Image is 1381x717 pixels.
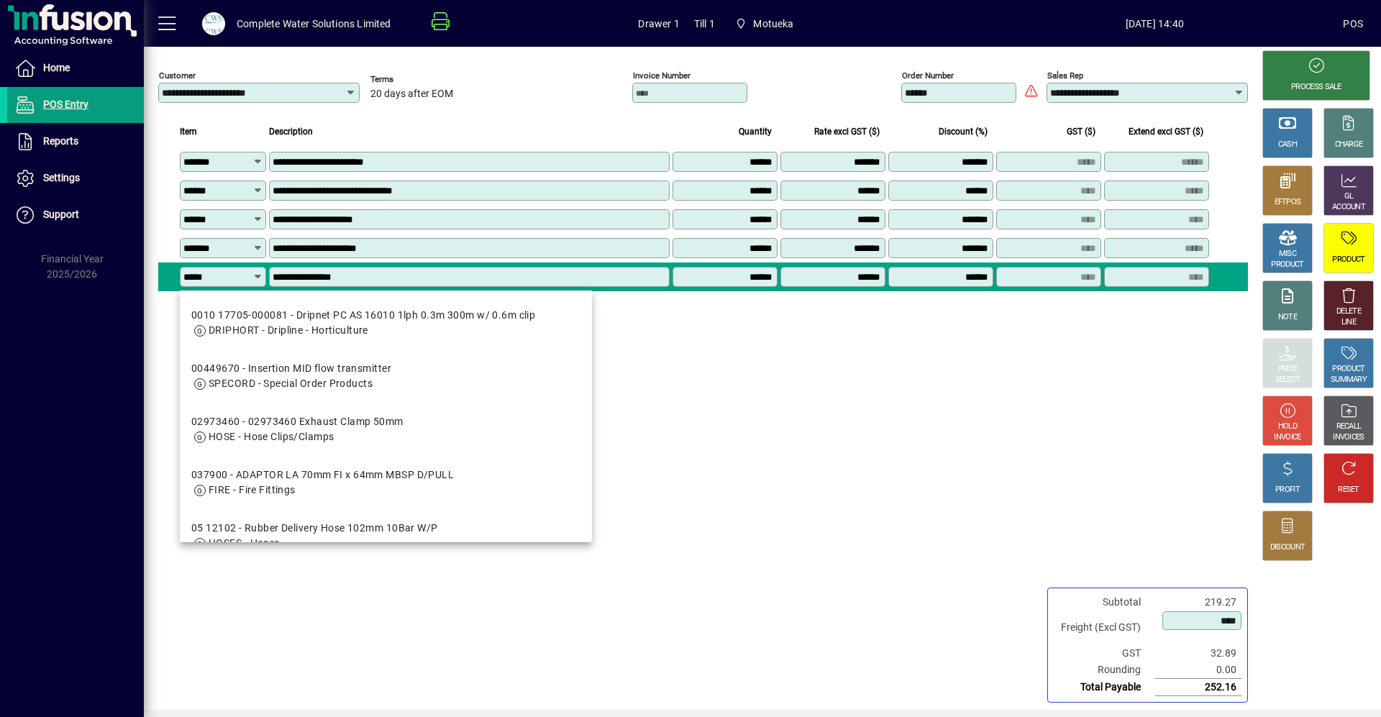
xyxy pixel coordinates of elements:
[939,124,988,140] span: Discount (%)
[7,50,144,86] a: Home
[1054,611,1155,645] td: Freight (Excl GST)
[7,197,144,233] a: Support
[180,456,592,509] mat-option: 037900 - ADAPTOR LA 70mm FI x 64mm MBSP D/PULL
[1341,317,1356,328] div: LINE
[1155,662,1241,679] td: 0.00
[1279,249,1296,260] div: MISC
[180,403,592,456] mat-option: 02973460 - 02973460 Exhaust Clamp 50mm
[7,124,144,160] a: Reports
[43,62,70,73] span: Home
[1054,679,1155,696] td: Total Payable
[1278,364,1298,375] div: PRICE
[1336,306,1361,317] div: DELETE
[1155,594,1241,611] td: 219.27
[1336,421,1362,432] div: RECALL
[269,124,313,140] span: Description
[1343,12,1363,35] div: POS
[1331,375,1367,385] div: SUMMARY
[209,537,280,549] span: HOSES - Hoses
[209,324,368,336] span: DRIPHORT - Dripline - Horticulture
[1275,485,1300,495] div: PROFIT
[191,521,438,536] div: 05 12102 - Rubber Delivery Hose 102mm 10Bar W/P
[209,431,334,442] span: HOSE - Hose Clips/Clamps
[753,12,793,35] span: Motueka
[1335,140,1363,150] div: CHARGE
[1271,260,1303,270] div: PRODUCT
[237,12,391,35] div: Complete Water Solutions Limited
[43,135,78,147] span: Reports
[1054,662,1155,679] td: Rounding
[43,209,79,220] span: Support
[694,12,715,35] span: Till 1
[1275,375,1300,385] div: SELECT
[814,124,880,140] span: Rate excl GST ($)
[1333,432,1364,443] div: INVOICES
[729,11,800,37] span: Motueka
[43,172,80,183] span: Settings
[1155,645,1241,662] td: 32.89
[191,361,391,376] div: 00449670 - Insertion MID flow transmitter
[209,484,296,495] span: FIRE - Fire Fittings
[159,70,196,81] mat-label: Customer
[633,70,690,81] mat-label: Invoice number
[1054,645,1155,662] td: GST
[180,124,197,140] span: Item
[638,12,679,35] span: Drawer 1
[180,350,592,403] mat-option: 00449670 - Insertion MID flow transmitter
[902,70,954,81] mat-label: Order number
[1332,202,1365,213] div: ACCOUNT
[1332,364,1364,375] div: PRODUCT
[191,414,404,429] div: 02973460 - 02973460 Exhaust Clamp 50mm
[1067,124,1095,140] span: GST ($)
[209,378,373,389] span: SPECORD - Special Order Products
[370,88,453,100] span: 20 days after EOM
[191,11,237,37] button: Profile
[191,308,535,323] div: 0010 17705-000081 - Dripnet PC AS 16010 1lph 0.3m 300m w/ 0.6m clip
[191,467,454,483] div: 037900 - ADAPTOR LA 70mm FI x 64mm MBSP D/PULL
[1274,432,1300,443] div: INVOICE
[43,99,88,110] span: POS Entry
[1338,485,1359,495] div: RESET
[1129,124,1203,140] span: Extend excl GST ($)
[966,12,1343,35] span: [DATE] 14:40
[180,509,592,562] mat-option: 05 12102 - Rubber Delivery Hose 102mm 10Bar W/P
[1278,312,1297,323] div: NOTE
[1278,140,1297,150] div: CASH
[1278,421,1297,432] div: HOLD
[1291,82,1341,93] div: PROCESS SALE
[370,75,457,84] span: Terms
[1275,197,1301,208] div: EFTPOS
[7,160,144,196] a: Settings
[1155,679,1241,696] td: 252.16
[1344,191,1354,202] div: GL
[1332,255,1364,265] div: PRODUCT
[1047,70,1083,81] mat-label: Sales rep
[1270,542,1305,553] div: DISCOUNT
[739,124,772,140] span: Quantity
[1054,594,1155,611] td: Subtotal
[180,296,592,350] mat-option: 0010 17705-000081 - Dripnet PC AS 16010 1lph 0.3m 300m w/ 0.6m clip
